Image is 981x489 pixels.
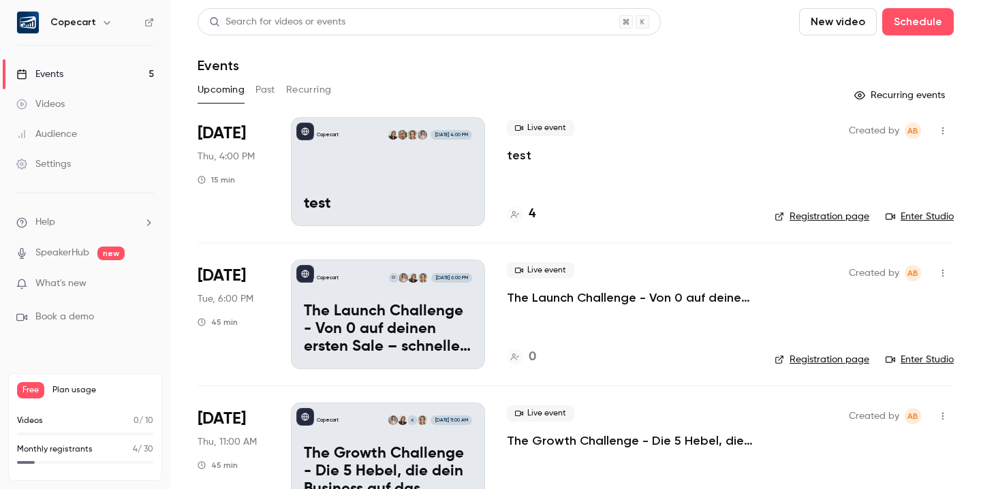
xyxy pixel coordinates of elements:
span: new [97,247,125,260]
span: 0 [134,417,139,425]
img: Copecart [17,12,39,33]
div: 45 min [198,317,238,328]
span: Free [17,382,44,398]
li: help-dropdown-opener [16,215,154,230]
span: [DATE] [198,408,246,430]
span: [DATE] 4:00 PM [431,130,471,140]
span: AB [907,123,918,139]
span: [DATE] [198,123,246,144]
span: [DATE] [198,265,246,287]
div: Settings [16,157,71,171]
img: Anne Bertsch [407,130,417,140]
span: Anne Bertsch [905,408,921,424]
h4: 4 [529,205,535,223]
a: The Growth Challenge - Die 5 Hebel, die dein Business auf das nächste Level katapultieren [507,432,753,449]
img: Anne Bertsch [418,415,427,425]
p: Monthly registrants [17,443,93,456]
div: Audience [16,127,77,141]
div: Events [16,67,63,81]
span: What's new [35,277,87,291]
a: test [507,147,531,163]
div: Sep 30 Tue, 6:00 PM (Europe/Rome) [198,259,269,368]
img: Anne Bertsch [418,273,428,283]
button: Recurring events [848,84,954,106]
a: Registration page [775,210,869,223]
div: 45 min [198,460,238,471]
img: Yasamin Esfahani [418,130,427,140]
p: / 30 [133,443,153,456]
span: 4 [133,445,138,454]
span: Live event [507,262,574,279]
span: Created by [849,265,899,281]
h4: 0 [529,348,536,366]
p: Videos [17,415,43,427]
a: 0 [507,348,536,366]
a: testCopecartYasamin EsfahaniAnne BertschMarkus ReichsteinEmilia Wagner[DATE] 4:00 PMtest [291,117,485,226]
button: Upcoming [198,79,245,101]
span: Created by [849,408,899,424]
a: SpeakerHub [35,246,89,260]
div: Videos [16,97,65,111]
div: K [407,415,418,426]
span: Thu, 4:00 PM [198,150,255,163]
p: Copecart [317,131,339,138]
button: New video [799,8,877,35]
a: Enter Studio [886,210,954,223]
button: Past [255,79,275,101]
img: Emilia Wagner [398,415,407,425]
img: Yasamin Esfahani [399,273,408,283]
span: Live event [507,405,574,422]
span: [DATE] 6:00 PM [431,273,471,283]
h6: Copecart [50,16,96,29]
span: AB [907,265,918,281]
p: The Launch Challenge - Von 0 auf deinen ersten Sale – schneller als gedacht [304,303,472,356]
p: Copecart [317,274,339,281]
span: Anne Bertsch [905,265,921,281]
div: O [388,272,399,283]
h1: Events [198,57,239,74]
span: [DATE] 11:00 AM [431,415,471,425]
p: test [304,195,472,213]
span: Help [35,215,55,230]
img: Emilia Wagner [388,130,398,140]
p: Copecart [317,417,339,424]
span: Anne Bertsch [905,123,921,139]
a: Enter Studio [886,353,954,366]
div: Search for videos or events [209,15,345,29]
span: Plan usage [52,385,153,396]
div: Sep 25 Thu, 4:00 PM (Europe/Rome) [198,117,269,226]
a: The Launch Challenge - Von 0 auf deinen ersten Sale – schneller als gedacht [507,289,753,306]
span: AB [907,408,918,424]
span: Tue, 6:00 PM [198,292,253,306]
button: Schedule [882,8,954,35]
img: Emilia Wagner [408,273,418,283]
a: The Launch Challenge - Von 0 auf deinen ersten Sale – schneller als gedachtCopecartAnne BertschEm... [291,259,485,368]
div: 15 min [198,174,235,185]
a: Registration page [775,353,869,366]
span: Thu, 11:00 AM [198,435,257,449]
a: 4 [507,205,535,223]
span: Created by [849,123,899,139]
img: Markus Reichstein [398,130,407,140]
span: Live event [507,120,574,136]
span: Book a demo [35,310,94,324]
button: Recurring [286,79,332,101]
img: Yasamin Esfahani [388,415,398,425]
iframe: Noticeable Trigger [138,278,154,290]
p: / 10 [134,415,153,427]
